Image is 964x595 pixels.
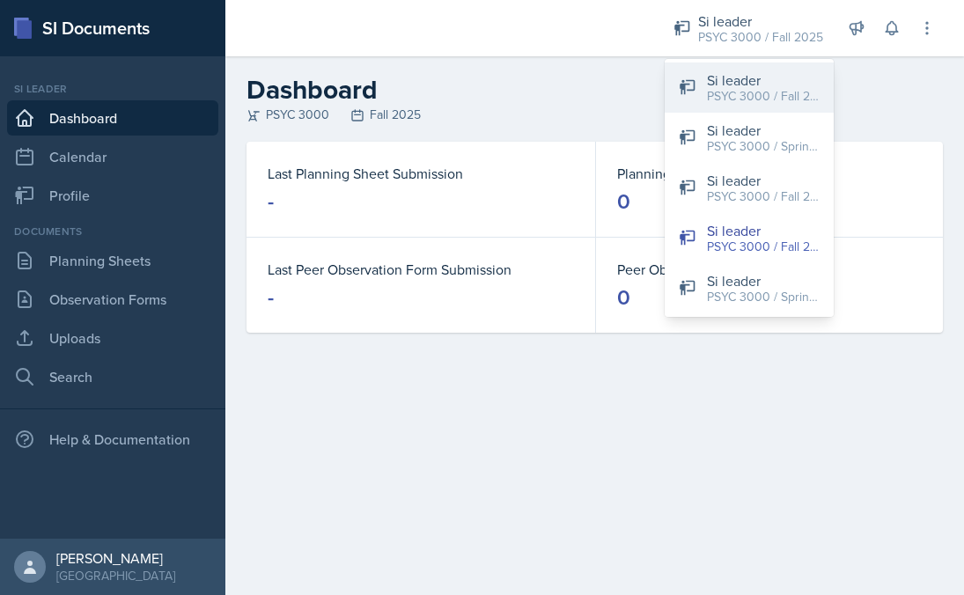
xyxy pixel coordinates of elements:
[7,422,218,457] div: Help & Documentation
[7,359,218,394] a: Search
[7,243,218,278] a: Planning Sheets
[56,549,175,567] div: [PERSON_NAME]
[56,567,175,584] div: [GEOGRAPHIC_DATA]
[665,62,834,113] button: Si leader PSYC 3000 / Fall 2025
[7,100,218,136] a: Dashboard
[707,120,820,141] div: Si leader
[7,224,218,239] div: Documents
[617,283,630,312] div: 0
[665,113,834,163] button: Si leader PSYC 3000 / Spring 2024
[707,170,820,191] div: Si leader
[665,213,834,263] button: Si leader PSYC 3000 / Fall 2025
[665,263,834,313] button: Si leader PSYC 3000 / Spring 2025
[707,238,820,256] div: PSYC 3000 / Fall 2025
[707,270,820,291] div: Si leader
[268,283,274,312] div: -
[7,178,218,213] a: Profile
[617,259,923,280] dt: Peer Observation Forms Submitted
[707,70,820,91] div: Si leader
[268,163,574,184] dt: Last Planning Sheet Submission
[617,163,923,184] dt: Planning Sheets Submitted
[268,259,574,280] dt: Last Peer Observation Form Submission
[7,282,218,317] a: Observation Forms
[707,187,820,206] div: PSYC 3000 / Fall 2024
[707,87,820,106] div: PSYC 3000 / Fall 2025
[247,106,943,124] div: PSYC 3000 Fall 2025
[268,187,274,216] div: -
[707,220,820,241] div: Si leader
[247,74,943,106] h2: Dashboard
[707,137,820,156] div: PSYC 3000 / Spring 2024
[7,139,218,174] a: Calendar
[617,187,630,216] div: 0
[698,11,823,32] div: Si leader
[698,28,823,47] div: PSYC 3000 / Fall 2025
[7,81,218,97] div: Si leader
[665,163,834,213] button: Si leader PSYC 3000 / Fall 2024
[707,288,820,306] div: PSYC 3000 / Spring 2025
[7,320,218,356] a: Uploads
